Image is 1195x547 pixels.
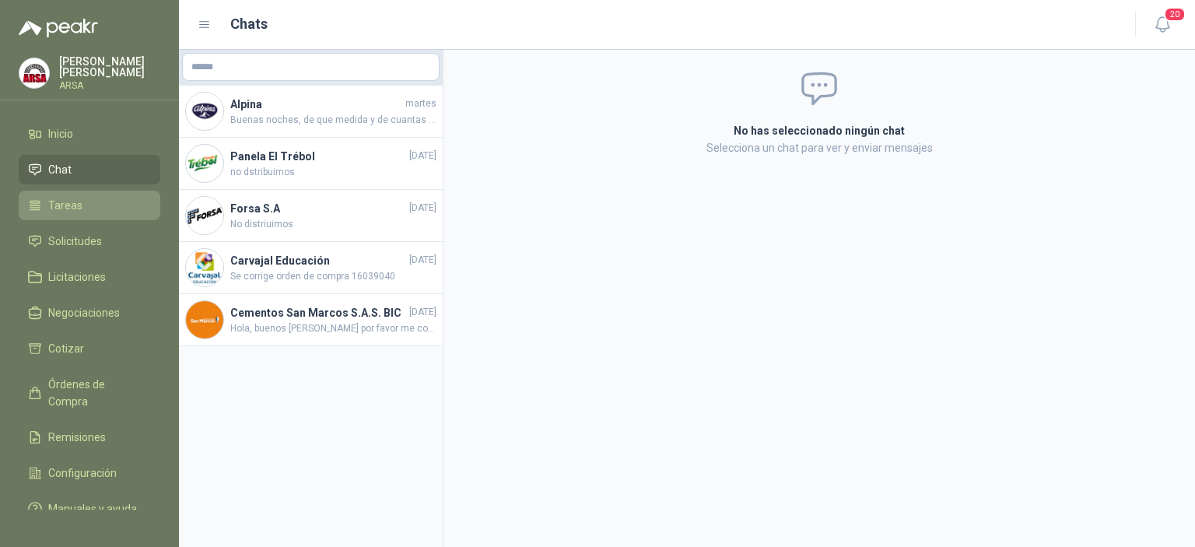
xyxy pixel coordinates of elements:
span: Configuración [48,465,117,482]
h4: Alpina [230,96,402,113]
a: Company LogoPanela El Trébol[DATE]no dstribuimos [179,138,443,190]
span: Buenas noches, de que medida y de cuantas medidas solicitan el extractor? [230,113,436,128]
span: Hola, buenos [PERSON_NAME] por favor me confirmas que sea en [GEOGRAPHIC_DATA]? [230,321,436,336]
h4: Carvajal Educación [230,252,406,269]
span: Manuales y ayuda [48,500,137,517]
span: No distriuimos [230,217,436,232]
a: Cotizar [19,334,160,363]
span: no dstribuimos [230,165,436,180]
a: Órdenes de Compra [19,370,160,416]
p: Selecciona un chat para ver y enviar mensajes [548,139,1091,156]
a: Tareas [19,191,160,220]
a: Manuales y ayuda [19,494,160,524]
img: Logo peakr [19,19,98,37]
img: Company Logo [186,197,223,234]
span: 20 [1164,7,1186,22]
h1: Chats [230,13,268,35]
a: Chat [19,155,160,184]
span: Solicitudes [48,233,102,250]
span: Se corrige orden de compra 16039040 [230,269,436,284]
button: 20 [1148,11,1176,39]
img: Company Logo [186,93,223,130]
span: [DATE] [409,305,436,320]
a: Company LogoCarvajal Educación[DATE]Se corrige orden de compra 16039040 [179,242,443,294]
p: ARSA [59,81,160,90]
img: Company Logo [186,301,223,338]
span: [DATE] [409,149,436,163]
a: Inicio [19,119,160,149]
span: [DATE] [409,253,436,268]
a: Solicitudes [19,226,160,256]
img: Company Logo [186,145,223,182]
span: [DATE] [409,201,436,216]
span: Órdenes de Compra [48,376,145,410]
p: [PERSON_NAME] [PERSON_NAME] [59,56,160,78]
a: Company LogoAlpinamartesBuenas noches, de que medida y de cuantas medidas solicitan el extractor? [179,86,443,138]
span: Tareas [48,197,82,214]
span: Inicio [48,125,73,142]
span: Licitaciones [48,268,106,286]
a: Licitaciones [19,262,160,292]
img: Company Logo [19,58,49,88]
a: Configuración [19,458,160,488]
span: Chat [48,161,72,178]
span: Negociaciones [48,304,120,321]
span: Cotizar [48,340,84,357]
h4: Panela El Trébol [230,148,406,165]
h4: Cementos San Marcos S.A.S. BIC [230,304,406,321]
a: Company LogoForsa S.A[DATE]No distriuimos [179,190,443,242]
a: Remisiones [19,423,160,452]
span: martes [405,96,436,111]
h4: Forsa S.A [230,200,406,217]
a: Negociaciones [19,298,160,328]
h2: No has seleccionado ningún chat [548,122,1091,139]
span: Remisiones [48,429,106,446]
img: Company Logo [186,249,223,286]
a: Company LogoCementos San Marcos S.A.S. BIC[DATE]Hola, buenos [PERSON_NAME] por favor me confirmas... [179,294,443,346]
